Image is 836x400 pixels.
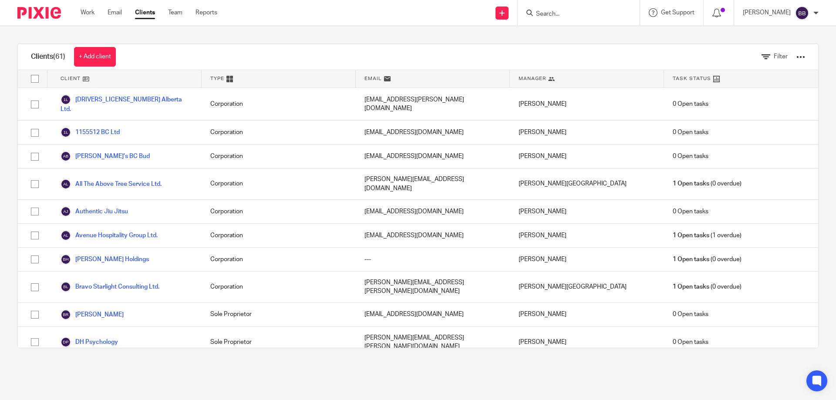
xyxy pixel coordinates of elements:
img: svg%3E [61,309,71,320]
a: [PERSON_NAME] Holdings [61,254,149,265]
span: 0 Open tasks [673,152,708,161]
div: [PERSON_NAME][EMAIL_ADDRESS][PERSON_NAME][DOMAIN_NAME] [356,272,510,303]
span: 1 Open tasks [673,179,709,188]
div: [PERSON_NAME][EMAIL_ADDRESS][DOMAIN_NAME] [356,168,510,199]
div: [PERSON_NAME][EMAIL_ADDRESS][PERSON_NAME][DOMAIN_NAME] [356,327,510,358]
div: [EMAIL_ADDRESS][DOMAIN_NAME] [356,303,510,326]
span: Task Status [673,75,711,82]
div: [PERSON_NAME] [510,121,664,144]
div: [PERSON_NAME] [510,88,664,120]
a: Authentic Jiu Jitsu [61,206,128,217]
img: svg%3E [61,127,71,138]
p: [PERSON_NAME] [743,8,791,17]
span: Get Support [661,10,694,16]
img: svg%3E [61,282,71,292]
a: [PERSON_NAME]'s BC Bud [61,151,150,161]
img: Pixie [17,7,61,19]
span: Email [364,75,382,82]
img: svg%3E [61,179,71,189]
span: Manager [519,75,546,82]
input: Search [535,10,614,18]
a: [PERSON_NAME] [61,309,124,320]
a: 1155512 BC Ltd [61,127,120,138]
div: Corporation [202,88,356,120]
a: [DRIVERS_LICENSE_NUMBER] Alberta Ltd. [61,94,193,114]
div: Sole Proprietor [202,327,356,358]
span: Type [210,75,224,82]
img: svg%3E [61,337,71,347]
span: (61) [53,53,65,60]
span: 0 Open tasks [673,338,708,346]
div: [EMAIL_ADDRESS][DOMAIN_NAME] [356,224,510,247]
span: 0 Open tasks [673,100,708,108]
div: [PERSON_NAME] [510,200,664,223]
div: [EMAIL_ADDRESS][DOMAIN_NAME] [356,145,510,168]
span: 0 Open tasks [673,310,708,319]
span: Filter [774,54,788,60]
a: Clients [135,8,155,17]
span: 1 Open tasks [673,282,709,291]
img: svg%3E [61,151,71,161]
a: + Add client [74,47,116,67]
a: DH Psychology [61,337,118,347]
span: 0 Open tasks [673,207,708,216]
a: All The Above Tree Service Ltd. [61,179,162,189]
div: [PERSON_NAME][GEOGRAPHIC_DATA] [510,272,664,303]
div: [EMAIL_ADDRESS][DOMAIN_NAME] [356,200,510,223]
a: Work [81,8,94,17]
span: 0 Open tasks [673,128,708,137]
div: Corporation [202,224,356,247]
span: (0 overdue) [673,179,742,188]
img: svg%3E [61,230,71,241]
div: --- [356,248,510,271]
span: (0 overdue) [673,255,742,264]
img: svg%3E [795,6,809,20]
div: [EMAIL_ADDRESS][PERSON_NAME][DOMAIN_NAME] [356,88,510,120]
div: [PERSON_NAME] [510,145,664,168]
span: 1 Open tasks [673,231,709,240]
span: 1 Open tasks [673,255,709,264]
div: Corporation [202,145,356,168]
h1: Clients [31,52,65,61]
img: svg%3E [61,94,71,105]
div: Corporation [202,272,356,303]
div: Corporation [202,168,356,199]
img: svg%3E [61,254,71,265]
input: Select all [27,71,43,87]
img: svg%3E [61,206,71,217]
a: Team [168,8,182,17]
a: Email [108,8,122,17]
a: Reports [196,8,217,17]
a: Avenue Hospitality Group Ltd. [61,230,158,241]
div: [PERSON_NAME] [510,303,664,326]
a: Bravo Starlight Consulting Ltd. [61,282,159,292]
div: Corporation [202,121,356,144]
div: Corporation [202,200,356,223]
div: Corporation [202,248,356,271]
span: (0 overdue) [673,282,742,291]
div: [EMAIL_ADDRESS][DOMAIN_NAME] [356,121,510,144]
span: Client [61,75,81,82]
div: [PERSON_NAME] [510,224,664,247]
div: [PERSON_NAME][GEOGRAPHIC_DATA] [510,168,664,199]
span: (1 overdue) [673,231,742,240]
div: Sole Proprietor [202,303,356,326]
div: [PERSON_NAME] [510,327,664,358]
div: [PERSON_NAME] [510,248,664,271]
